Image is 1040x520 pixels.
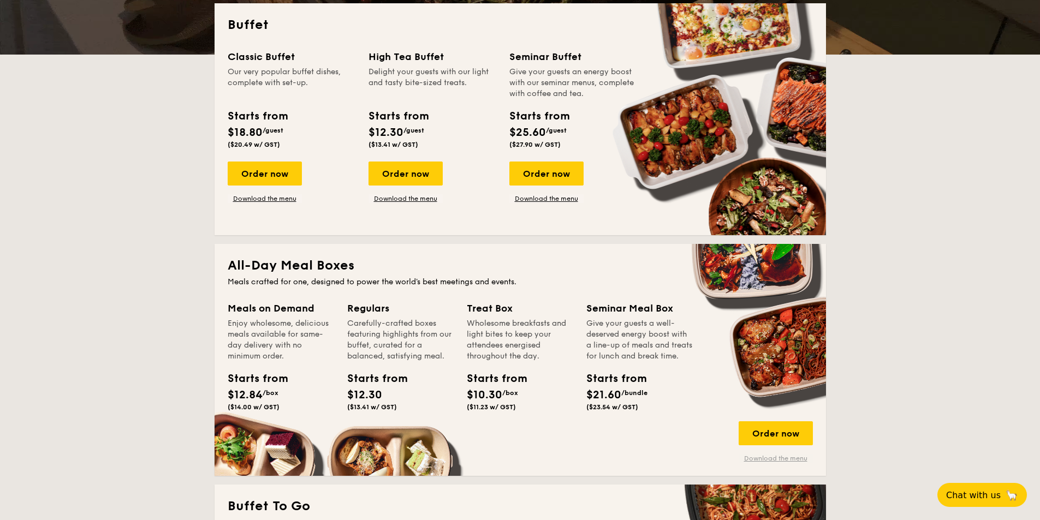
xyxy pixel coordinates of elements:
span: ($20.49 w/ GST) [228,141,280,148]
div: Starts from [369,108,428,124]
span: $18.80 [228,126,263,139]
span: ($14.00 w/ GST) [228,403,280,411]
span: /guest [546,127,567,134]
div: Order now [369,162,443,186]
span: $25.60 [509,126,546,139]
span: /bundle [621,389,647,397]
h2: Buffet To Go [228,498,813,515]
div: Our very popular buffet dishes, complete with set-up. [228,67,355,99]
span: $10.30 [467,388,502,402]
a: Download the menu [509,194,584,203]
span: ($13.41 w/ GST) [347,403,397,411]
div: Give your guests a well-deserved energy boost with a line-up of meals and treats for lunch and br... [586,318,693,362]
span: Chat with us [946,490,1001,500]
a: Download the menu [739,454,813,463]
div: Seminar Buffet [509,49,637,64]
span: ($13.41 w/ GST) [369,141,418,148]
span: $12.30 [347,388,382,402]
div: Meals on Demand [228,301,334,316]
span: /guest [263,127,283,134]
span: /box [502,389,518,397]
span: 🦙 [1005,489,1018,501]
span: $21.60 [586,388,621,402]
div: Starts from [586,370,635,387]
span: $12.30 [369,126,403,139]
div: Wholesome breakfasts and light bites to keep your attendees energised throughout the day. [467,318,573,362]
div: Seminar Meal Box [586,301,693,316]
div: Starts from [347,370,396,387]
span: ($11.23 w/ GST) [467,403,516,411]
div: Order now [509,162,584,186]
div: High Tea Buffet [369,49,496,64]
div: Treat Box [467,301,573,316]
div: Order now [228,162,302,186]
div: Starts from [467,370,516,387]
a: Download the menu [369,194,443,203]
div: Starts from [509,108,569,124]
a: Download the menu [228,194,302,203]
div: Carefully-crafted boxes featuring highlights from our buffet, curated for a balanced, satisfying ... [347,318,454,362]
div: Regulars [347,301,454,316]
div: Starts from [228,370,277,387]
div: Order now [739,421,813,445]
div: Starts from [228,108,287,124]
h2: All-Day Meal Boxes [228,257,813,274]
div: Enjoy wholesome, delicious meals available for same-day delivery with no minimum order. [228,318,334,362]
span: ($23.54 w/ GST) [586,403,638,411]
div: Delight your guests with our light and tasty bite-sized treats. [369,67,496,99]
button: Chat with us🦙 [937,483,1027,507]
h2: Buffet [228,16,813,34]
span: /guest [403,127,424,134]
span: /box [263,389,278,397]
span: ($27.90 w/ GST) [509,141,561,148]
div: Classic Buffet [228,49,355,64]
div: Meals crafted for one, designed to power the world's best meetings and events. [228,277,813,288]
div: Give your guests an energy boost with our seminar menus, complete with coffee and tea. [509,67,637,99]
span: $12.84 [228,388,263,402]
